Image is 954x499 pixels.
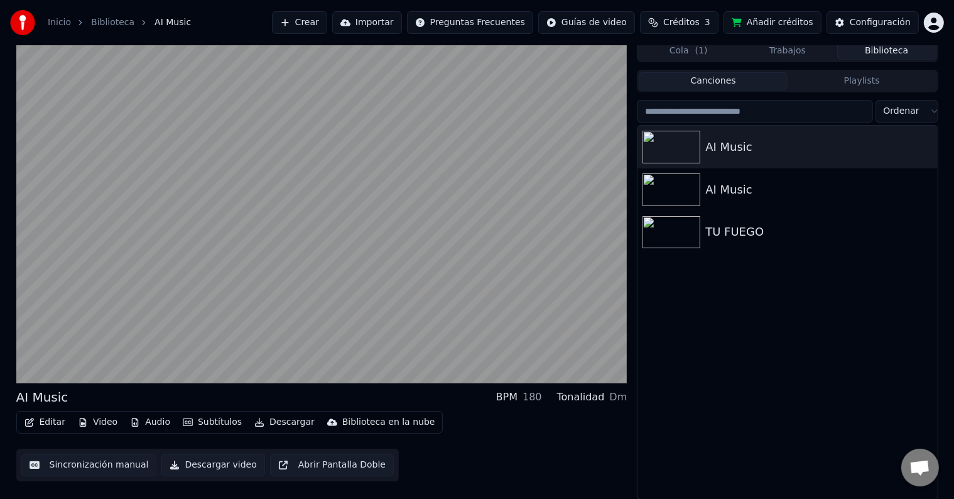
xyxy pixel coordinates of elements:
[663,16,700,29] span: Créditos
[738,42,837,60] button: Trabajos
[48,16,71,29] a: Inicio
[901,449,939,486] a: Chat abierto
[249,414,320,431] button: Descargar
[639,72,788,90] button: Canciones
[788,72,936,90] button: Playlists
[705,223,932,241] div: TU FUEGO
[154,16,191,29] span: AI Music
[827,11,919,34] button: Configuración
[10,10,35,35] img: youka
[48,16,191,29] nav: breadcrumb
[161,454,264,476] button: Descargar video
[609,390,627,405] div: Dm
[724,11,821,34] button: Añadir créditos
[16,388,68,406] div: AI Music
[73,414,122,431] button: Video
[837,42,936,60] button: Biblioteca
[342,416,435,429] div: Biblioteca en la nube
[523,390,542,405] div: 180
[695,45,708,57] span: ( 1 )
[557,390,605,405] div: Tonalidad
[91,16,134,29] a: Biblioteca
[178,414,247,431] button: Subtítulos
[407,11,533,34] button: Preguntas Frecuentes
[125,414,175,431] button: Audio
[496,390,518,405] div: BPM
[21,454,157,476] button: Sincronización manual
[705,138,932,156] div: AI Music
[640,11,718,34] button: Créditos3
[332,11,402,34] button: Importar
[19,414,70,431] button: Editar
[270,454,394,476] button: Abrir Pantalla Doble
[272,11,327,34] button: Crear
[639,42,738,60] button: Cola
[538,11,635,34] button: Guías de video
[850,16,911,29] div: Configuración
[705,181,932,199] div: AI Music
[884,105,919,118] span: Ordenar
[705,16,710,29] span: 3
